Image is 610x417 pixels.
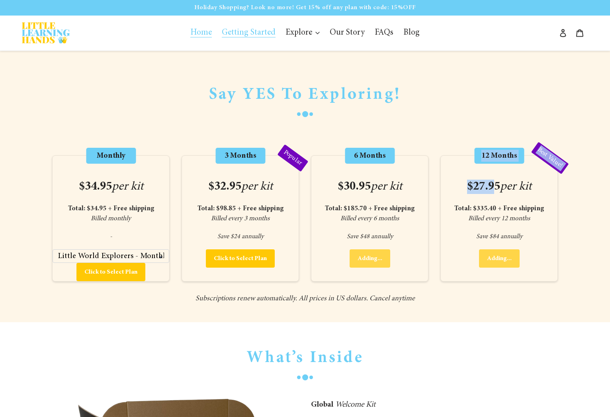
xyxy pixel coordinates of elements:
i: Billed every 12 months [468,215,530,222]
button: Click to Select Plan [76,263,145,281]
span: Getting Started [222,29,276,37]
span: Explore [285,29,312,37]
button: Click to Select Plan [206,249,275,268]
span: Save $24 annually [182,232,299,241]
span: per kit [500,181,532,193]
a: FAQs [371,25,397,41]
span: per kit [241,181,273,193]
span: What’s Inside [246,348,364,368]
strong: Global [311,401,333,409]
button: Explore [282,25,324,41]
strong: Total: $98.85 + Free shipping [197,206,283,212]
span: Click to Select Plan [84,269,137,275]
span: Save $84 annually [441,232,557,241]
span: Popular [277,144,308,172]
span: Monthly [86,148,136,164]
span: 12 Months [474,148,524,164]
span: Total: $34.95 + Free shipping [68,206,154,212]
i: Billed every 3 months [211,215,270,222]
i: Billed every 6 months [340,215,399,222]
span: Our Story [330,29,365,37]
a: Home [186,25,216,41]
i: Welcome Kit [335,401,375,409]
span: $32.95 [208,180,273,194]
p: Holiday Shopping? Look no more! Get 15% off any plan with code: 15%OFF [1,1,609,14]
span: Say YES To Exploring! [209,85,401,105]
span: per kit [112,181,143,193]
span: per kit [371,181,402,193]
span: Save $48 annually [311,232,428,241]
span: $27.95 [467,180,532,194]
span: 3 Months [215,148,265,164]
span: - [53,232,169,241]
span: FAQs [375,29,393,37]
span: $30.95 [338,180,402,194]
a: Blog [399,25,424,41]
img: Little Learning Hands [22,22,70,43]
span: Best Value! [531,142,569,174]
span: Subscriptions renew automatically. All prices in US dollars. Cancel anytime [52,294,558,304]
strong: Total: $335.40 + Free shipping [454,206,544,212]
a: Our Story [326,25,369,41]
span: Billed monthly [91,215,131,222]
a: Getting Started [218,25,280,41]
span: 6 Months [345,148,395,164]
strong: Total: $185.70 + Free shipping [325,206,414,212]
span: $34.95 [79,180,143,194]
span: Blog [403,29,420,37]
span: Click to Select Plan [214,255,267,262]
span: Home [190,29,212,37]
